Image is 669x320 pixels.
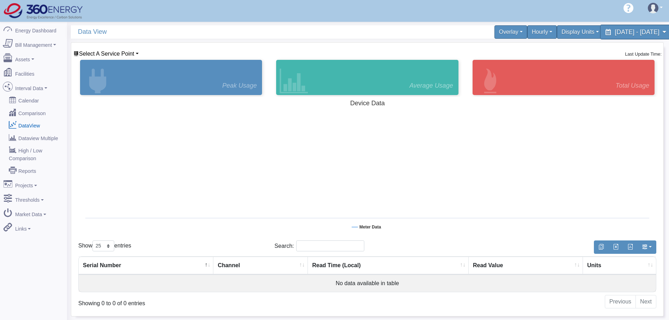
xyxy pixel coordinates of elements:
th: Serial Number : activate to sort column descending [79,257,213,275]
td: No data available in table [79,275,656,292]
button: Export to Excel [608,240,623,254]
div: Hourly [527,25,557,39]
label: Show entries [78,240,131,251]
select: Showentries [92,240,114,251]
span: Data View [78,25,371,38]
div: Overlay [494,25,527,39]
th: Read Time (Local) : activate to sort column ascending [308,257,469,275]
tspan: Meter Data [359,225,381,230]
span: Average Usage [409,81,453,90]
div: Display Units [557,25,603,39]
span: Total Usage [616,81,649,90]
button: Copy to clipboard [594,240,609,254]
th: Read Value : activate to sort column ascending [469,257,583,275]
span: [DATE] - [DATE] [615,29,659,35]
th: Channel : activate to sort column ascending [213,257,308,275]
button: Generate PDF [623,240,638,254]
th: Units : activate to sort column ascending [583,257,656,275]
small: Last Update Time: [625,51,662,57]
button: Show/Hide Columns [637,240,656,254]
img: user-3.svg [648,3,658,13]
div: Showing 0 to 0 of 0 entries [78,294,313,308]
span: Peak Usage [222,81,257,90]
a: Select A Service Point [73,51,139,57]
span: Device List [79,51,134,57]
tspan: Device Data [350,100,385,107]
input: Search: [296,240,364,251]
label: Search: [274,240,364,251]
